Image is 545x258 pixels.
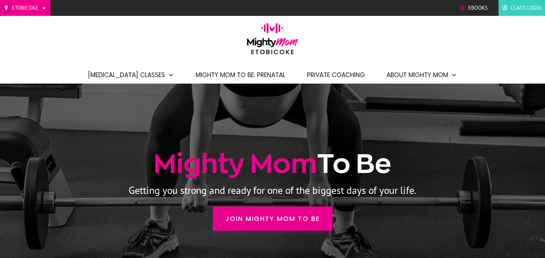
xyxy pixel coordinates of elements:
a: Ebooks [460,3,488,13]
span: [MEDICAL_DATA] Classes [88,69,165,81]
span: Etobicoke [12,3,39,13]
span: Join Mighty Mom to Be [225,214,320,223]
a: Class Login [502,3,541,13]
a: Mighty Mom to Be: Prenatal [196,69,285,81]
p: Getting you strong and ready for one of the biggest days of your life. [79,181,467,199]
a: About Mighty Mom [387,69,457,81]
span: Ebooks [468,3,488,13]
span: Mighty Mom [153,149,317,178]
span: About Mighty Mom [387,69,448,81]
a: Etobicoke [4,3,47,13]
h1: To Be [79,146,467,181]
a: Join Mighty Mom to Be [213,206,332,231]
a: Private Coaching [307,69,365,81]
a: [MEDICAL_DATA] Classes [88,69,174,81]
span: Class Login [510,3,541,13]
